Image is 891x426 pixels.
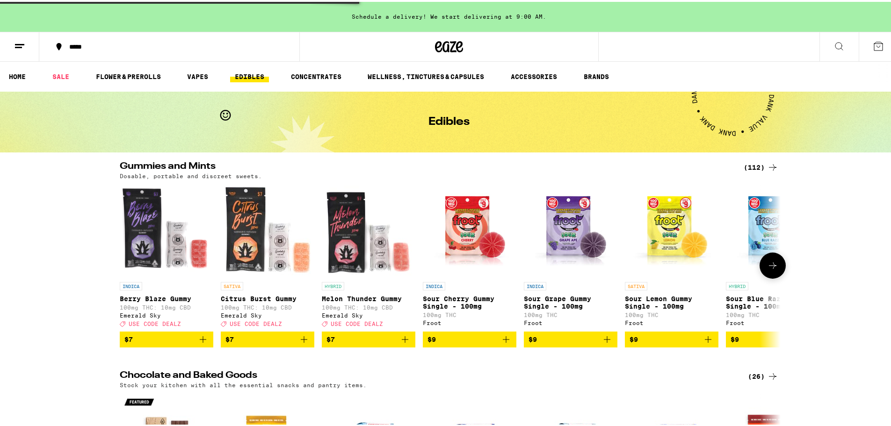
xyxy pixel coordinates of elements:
div: Froot [726,318,819,324]
button: Add to bag [726,330,819,346]
div: Froot [625,318,718,324]
button: Add to bag [524,330,617,346]
p: Sour Blue Razz Gummy Single - 100mg [726,293,819,308]
p: INDICA [120,280,142,289]
div: Emerald Sky [120,310,213,317]
a: WELLNESS, TINCTURES & CAPSULES [363,69,489,80]
p: 100mg THC: 10mg CBD [322,303,415,309]
p: 100mg THC [524,310,617,316]
img: Froot - Sour Grape Gummy Single - 100mg [524,182,617,275]
a: Open page for Citrus Burst Gummy from Emerald Sky [221,182,314,330]
div: Emerald Sky [322,310,415,317]
button: Add to bag [221,330,314,346]
p: Sour Cherry Gummy Single - 100mg [423,293,516,308]
h1: Edibles [428,115,470,126]
a: ACCESSORIES [506,69,562,80]
button: Add to bag [625,330,718,346]
a: (26) [748,369,778,380]
span: USE CODE DEALZ [331,319,383,325]
span: Hi. Need any help? [6,7,67,14]
div: Emerald Sky [221,310,314,317]
div: Froot [524,318,617,324]
p: 100mg THC [726,310,819,316]
div: Froot [423,318,516,324]
span: $9 [529,334,537,341]
h2: Chocolate and Baked Goods [120,369,732,380]
p: 100mg THC: 10mg CBD [120,303,213,309]
a: CONCENTRATES [286,69,346,80]
a: Open page for Melon Thunder Gummy from Emerald Sky [322,182,415,330]
p: Melon Thunder Gummy [322,293,415,301]
button: Add to bag [322,330,415,346]
button: Add to bag [120,330,213,346]
p: Dosable, portable and discreet sweets. [120,171,262,177]
a: Open page for Sour Lemon Gummy Single - 100mg from Froot [625,182,718,330]
img: Froot - Sour Blue Razz Gummy Single - 100mg [726,182,819,275]
a: BRANDS [579,69,614,80]
span: $9 [630,334,638,341]
p: HYBRID [322,280,344,289]
img: Froot - Sour Cherry Gummy Single - 100mg [423,182,516,275]
p: Berry Blaze Gummy [120,293,213,301]
p: Sour Grape Gummy Single - 100mg [524,293,617,308]
h2: Gummies and Mints [120,160,732,171]
span: USE CODE DEALZ [129,319,181,325]
span: $9 [731,334,739,341]
button: Add to bag [423,330,516,346]
a: Open page for Berry Blaze Gummy from Emerald Sky [120,182,213,330]
span: USE CODE DEALZ [230,319,282,325]
a: EDIBLES [230,69,269,80]
p: Stock your kitchen with all the essential snacks and pantry items. [120,380,367,386]
a: HOME [4,69,30,80]
p: INDICA [524,280,546,289]
a: Open page for Sour Cherry Gummy Single - 100mg from Froot [423,182,516,330]
a: SALE [48,69,74,80]
p: SATIVA [625,280,647,289]
img: Emerald Sky - Melon Thunder Gummy [322,182,415,275]
p: INDICA [423,280,445,289]
a: VAPES [182,69,213,80]
a: Open page for Sour Grape Gummy Single - 100mg from Froot [524,182,617,330]
p: Sour Lemon Gummy Single - 100mg [625,293,718,308]
p: SATIVA [221,280,243,289]
p: 100mg THC: 10mg CBD [221,303,314,309]
p: Citrus Burst Gummy [221,293,314,301]
span: $9 [427,334,436,341]
p: 100mg THC [423,310,516,316]
span: $7 [225,334,234,341]
img: Emerald Sky - Citrus Burst Gummy [221,182,314,275]
img: Emerald Sky - Berry Blaze Gummy [120,182,213,275]
a: (112) [744,160,778,171]
p: 100mg THC [625,310,718,316]
a: Open page for Sour Blue Razz Gummy Single - 100mg from Froot [726,182,819,330]
span: $7 [124,334,133,341]
span: $7 [326,334,335,341]
a: FLOWER & PREROLLS [91,69,166,80]
img: Froot - Sour Lemon Gummy Single - 100mg [625,182,718,275]
p: HYBRID [726,280,748,289]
